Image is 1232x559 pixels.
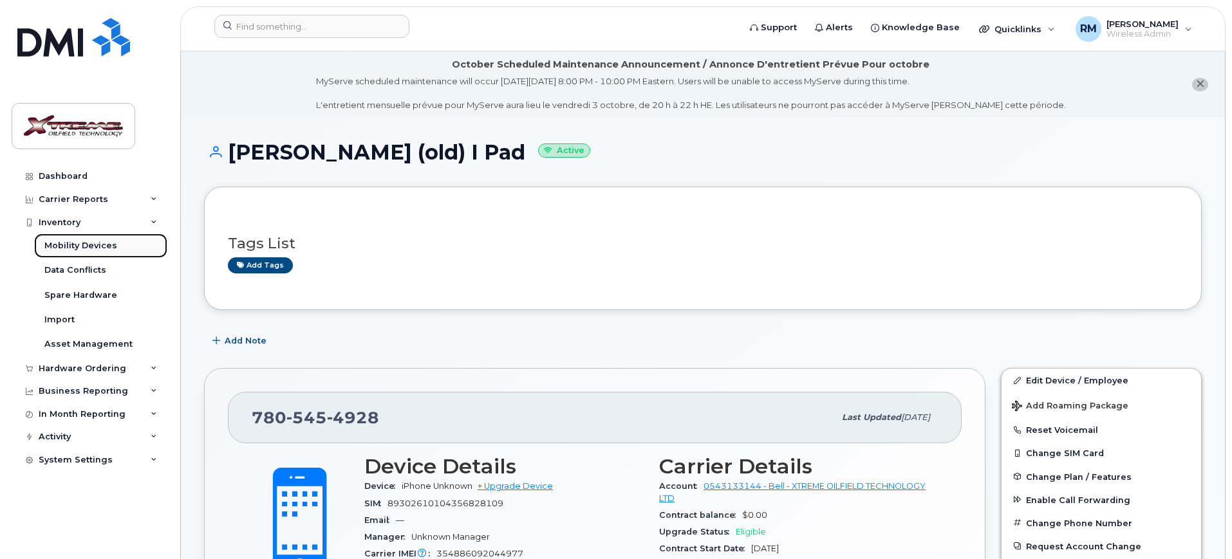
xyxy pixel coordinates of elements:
[1002,465,1201,488] button: Change Plan / Features
[1012,401,1128,413] span: Add Roaming Package
[736,527,766,536] span: Eligible
[1026,495,1130,504] span: Enable Call Forwarding
[228,235,1178,252] h3: Tags List
[327,408,379,427] span: 4928
[402,481,472,491] span: iPhone Unknown
[478,481,553,491] a: + Upgrade Device
[742,510,767,520] span: $0.00
[364,549,436,558] span: Carrier IMEI
[842,412,901,422] span: Last updated
[1002,369,1201,392] a: Edit Device / Employee
[1192,78,1208,91] button: close notification
[252,408,379,427] span: 780
[364,455,644,478] h3: Device Details
[1002,392,1201,418] button: Add Roaming Package
[659,510,742,520] span: Contract balance
[387,499,503,508] span: 89302610104356828109
[364,481,402,491] span: Device
[1002,418,1201,441] button: Reset Voicemail
[225,334,266,347] span: Add Note
[316,75,1066,111] div: MyServe scheduled maintenance will occur [DATE][DATE] 8:00 PM - 10:00 PM Eastern. Users will be u...
[228,257,293,273] a: Add tags
[204,141,1202,163] h1: [PERSON_NAME] (old) I Pad
[364,499,387,508] span: SIM
[751,544,779,553] span: [DATE]
[1002,511,1201,535] button: Change Phone Number
[286,408,327,427] span: 545
[364,532,411,542] span: Manager
[1002,535,1201,558] button: Request Account Change
[1176,503,1222,549] iframe: Messenger Launcher
[436,549,523,558] span: 354886092044977
[452,58,929,71] div: October Scheduled Maintenance Announcement / Annonce D'entretient Prévue Pour octobre
[364,515,396,525] span: Email
[1002,488,1201,511] button: Enable Call Forwarding
[659,527,736,536] span: Upgrade Status
[659,544,751,553] span: Contract Start Date
[396,515,404,525] span: —
[204,329,277,353] button: Add Note
[659,455,938,478] h3: Carrier Details
[659,481,704,491] span: Account
[538,143,590,158] small: Active
[901,412,930,422] span: [DATE]
[659,481,926,502] a: 0543133144 - Bell - XTREME OILFIELD TECHNOLOGY LTD
[411,532,490,542] span: Unknown Manager
[1002,441,1201,464] button: Change SIM Card
[1026,472,1132,481] span: Change Plan / Features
